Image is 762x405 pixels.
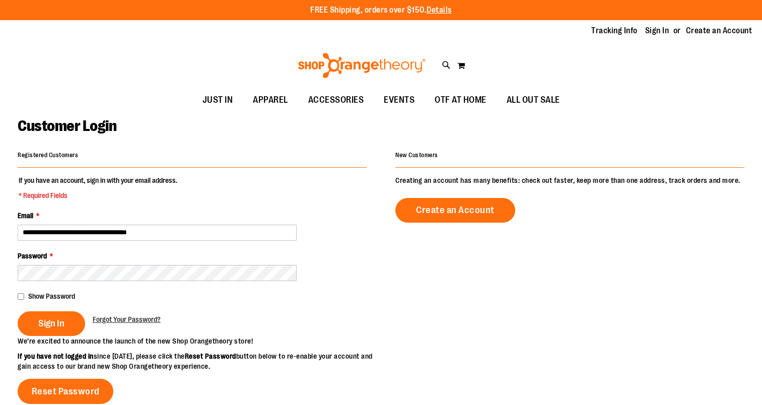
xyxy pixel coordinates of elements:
[591,25,638,36] a: Tracking Info
[507,89,560,111] span: ALL OUT SALE
[38,318,64,329] span: Sign In
[93,315,161,323] span: Forgot Your Password?
[384,89,414,111] span: EVENTS
[32,386,100,397] span: Reset Password
[18,175,178,200] legend: If you have an account, sign in with your email address.
[18,351,381,371] p: since [DATE], please click the button below to re-enable your account and gain access to our bran...
[395,152,438,159] strong: New Customers
[310,5,452,16] p: FREE Shipping, orders over $150.
[18,252,47,260] span: Password
[427,6,452,15] a: Details
[416,205,495,216] span: Create an Account
[28,292,75,300] span: Show Password
[686,25,752,36] a: Create an Account
[202,89,233,111] span: JUST IN
[18,352,94,360] strong: If you have not logged in
[435,89,487,111] span: OTF AT HOME
[645,25,669,36] a: Sign In
[253,89,288,111] span: APPAREL
[308,89,364,111] span: ACCESSORIES
[93,314,161,324] a: Forgot Your Password?
[395,198,515,223] a: Create an Account
[18,336,381,346] p: We’re excited to announce the launch of the new Shop Orangetheory store!
[395,175,744,185] p: Creating an account has many benefits: check out faster, keep more than one address, track orders...
[18,117,116,134] span: Customer Login
[18,152,78,159] strong: Registered Customers
[18,311,85,336] button: Sign In
[297,53,427,78] img: Shop Orangetheory
[19,190,177,200] span: * Required Fields
[185,352,236,360] strong: Reset Password
[18,212,33,220] span: Email
[18,379,113,404] a: Reset Password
